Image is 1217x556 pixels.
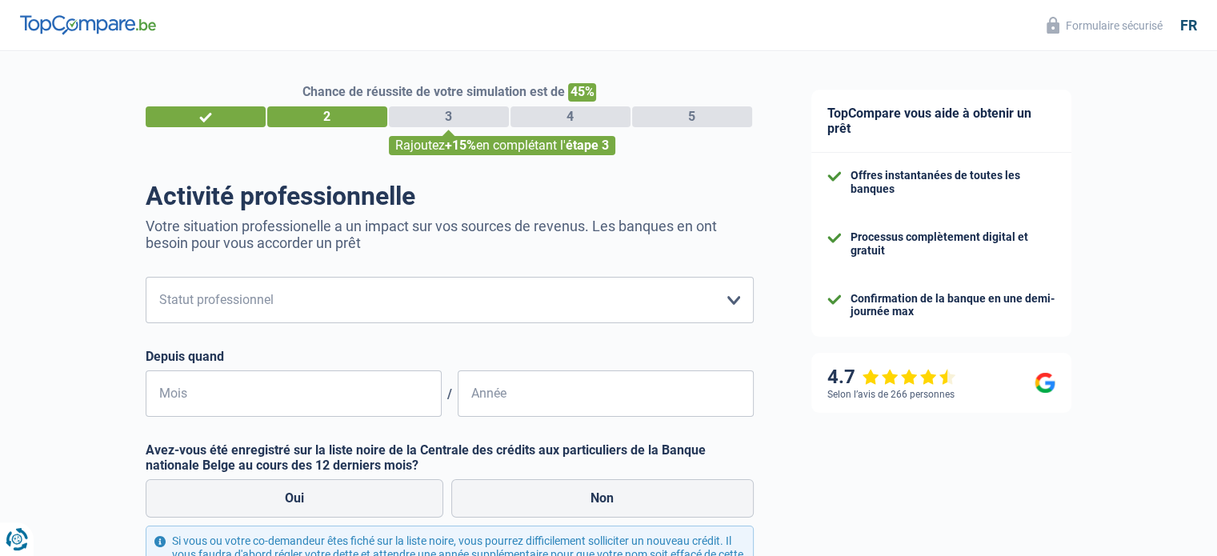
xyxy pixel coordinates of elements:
div: 1 [146,106,266,127]
div: Rajoutez en complétant l' [389,136,615,155]
img: TopCompare Logo [20,15,156,34]
span: étape 3 [566,138,609,153]
div: 4.7 [827,366,956,389]
div: 5 [632,106,752,127]
label: Depuis quand [146,349,754,364]
input: MM [146,370,442,417]
div: 3 [389,106,509,127]
span: Chance de réussite de votre simulation est de [302,84,565,99]
p: Votre situation professionelle a un impact sur vos sources de revenus. Les banques en ont besoin ... [146,218,754,251]
label: Non [451,479,754,518]
div: fr [1180,17,1197,34]
span: / [442,386,458,402]
label: Oui [146,479,444,518]
input: AAAA [458,370,754,417]
span: 45% [568,83,596,102]
div: Processus complètement digital et gratuit [851,230,1055,258]
span: +15% [445,138,476,153]
label: Avez-vous été enregistré sur la liste noire de la Centrale des crédits aux particuliers de la Ban... [146,442,754,473]
div: TopCompare vous aide à obtenir un prêt [811,90,1071,153]
div: 2 [267,106,387,127]
div: Confirmation de la banque en une demi-journée max [851,292,1055,319]
div: 4 [510,106,631,127]
div: Offres instantanées de toutes les banques [851,169,1055,196]
div: Selon l’avis de 266 personnes [827,389,955,400]
button: Formulaire sécurisé [1037,12,1172,38]
h1: Activité professionnelle [146,181,754,211]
